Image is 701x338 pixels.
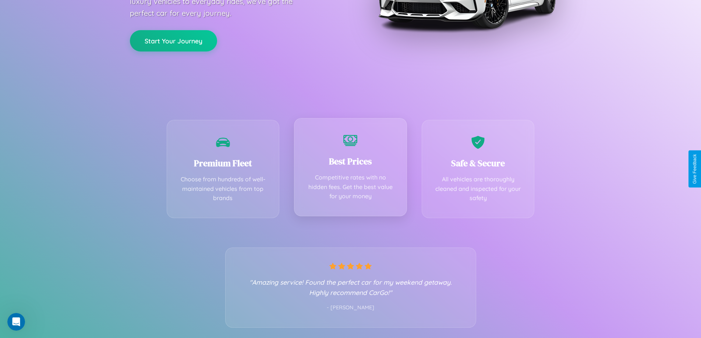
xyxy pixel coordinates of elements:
p: "Amazing service! Found the perfect car for my weekend getaway. Highly recommend CarGo!" [240,277,461,298]
button: Start Your Journey [130,30,217,51]
h3: Premium Fleet [178,157,268,169]
iframe: Intercom live chat [7,313,25,331]
p: Choose from hundreds of well-maintained vehicles from top brands [178,175,268,203]
h3: Safe & Secure [433,157,523,169]
p: Competitive rates with no hidden fees. Get the best value for your money [305,173,396,201]
p: - [PERSON_NAME] [240,303,461,313]
p: All vehicles are thoroughly cleaned and inspected for your safety [433,175,523,203]
h3: Best Prices [305,155,396,167]
div: Give Feedback [692,154,697,184]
